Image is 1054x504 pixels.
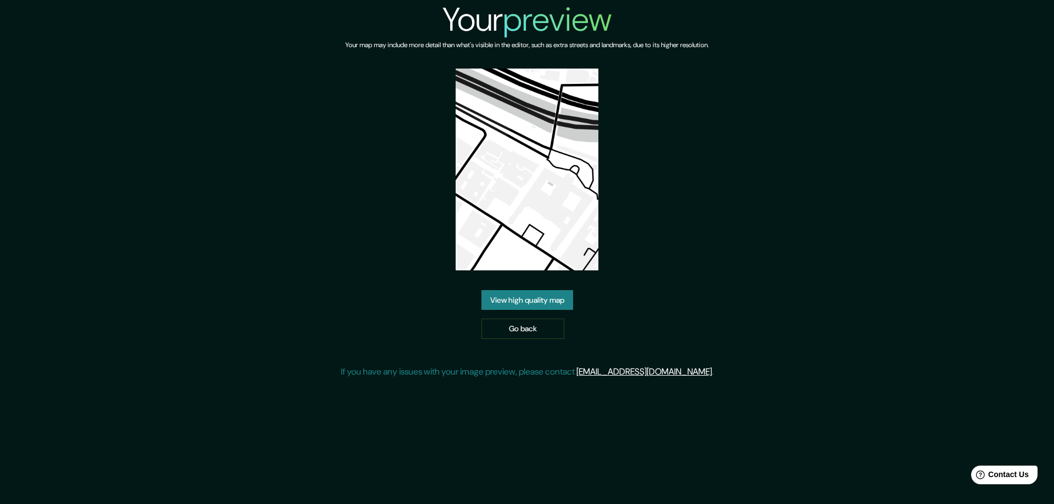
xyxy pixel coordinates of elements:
[956,461,1042,492] iframe: Help widget launcher
[456,69,598,270] img: created-map-preview
[481,290,573,310] a: View high quality map
[481,319,564,339] a: Go back
[345,39,709,51] h6: Your map may include more detail than what's visible in the editor, such as extra streets and lan...
[576,366,712,377] a: [EMAIL_ADDRESS][DOMAIN_NAME]
[341,365,714,378] p: If you have any issues with your image preview, please contact .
